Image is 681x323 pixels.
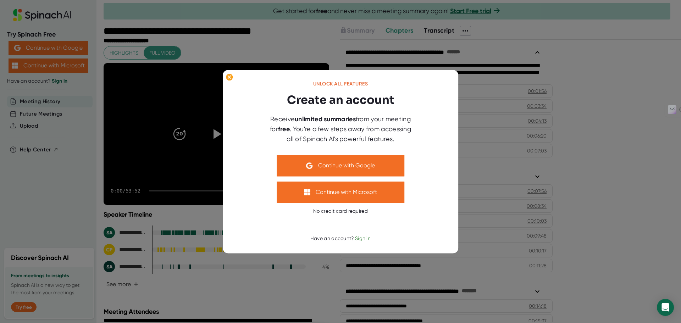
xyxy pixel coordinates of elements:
button: Continue with Microsoft [277,182,404,203]
b: free [278,125,290,133]
span: Sign in [355,236,371,241]
button: Continue with Google [277,155,404,176]
div: Receive from your meeting for . You're a few steps away from accessing all of Spinach AI's powerf... [266,114,415,144]
div: No credit card required [313,208,368,215]
b: unlimited summaries [295,115,356,123]
div: Open Intercom Messenger [657,299,674,316]
div: Unlock all features [313,81,368,88]
img: Aehbyd4JwY73AAAAAElFTkSuQmCC [306,162,313,169]
div: Have an account? [310,236,371,242]
h3: Create an account [287,91,394,108]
